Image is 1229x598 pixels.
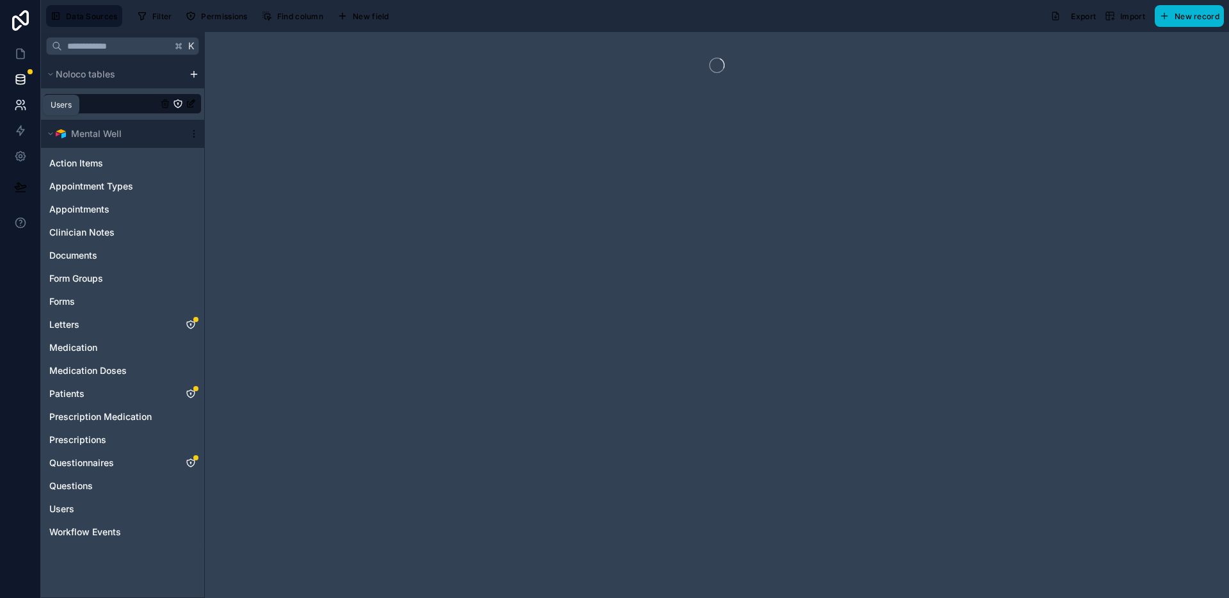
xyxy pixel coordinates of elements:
button: New record [1155,5,1224,27]
span: K [187,42,196,51]
a: New record [1150,5,1224,27]
span: New field [353,12,389,21]
span: Permissions [201,12,247,21]
span: Filter [152,12,172,21]
button: Data Sources [46,5,122,27]
button: Import [1100,5,1150,27]
div: Users [51,100,72,110]
button: New field [333,6,394,26]
span: New record [1175,12,1219,21]
button: Export [1046,5,1100,27]
button: Find column [257,6,328,26]
span: Data Sources [66,12,118,21]
a: Permissions [181,6,257,26]
button: Filter [133,6,177,26]
span: Import [1120,12,1145,21]
span: Find column [277,12,323,21]
button: Permissions [181,6,252,26]
span: Export [1071,12,1096,21]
